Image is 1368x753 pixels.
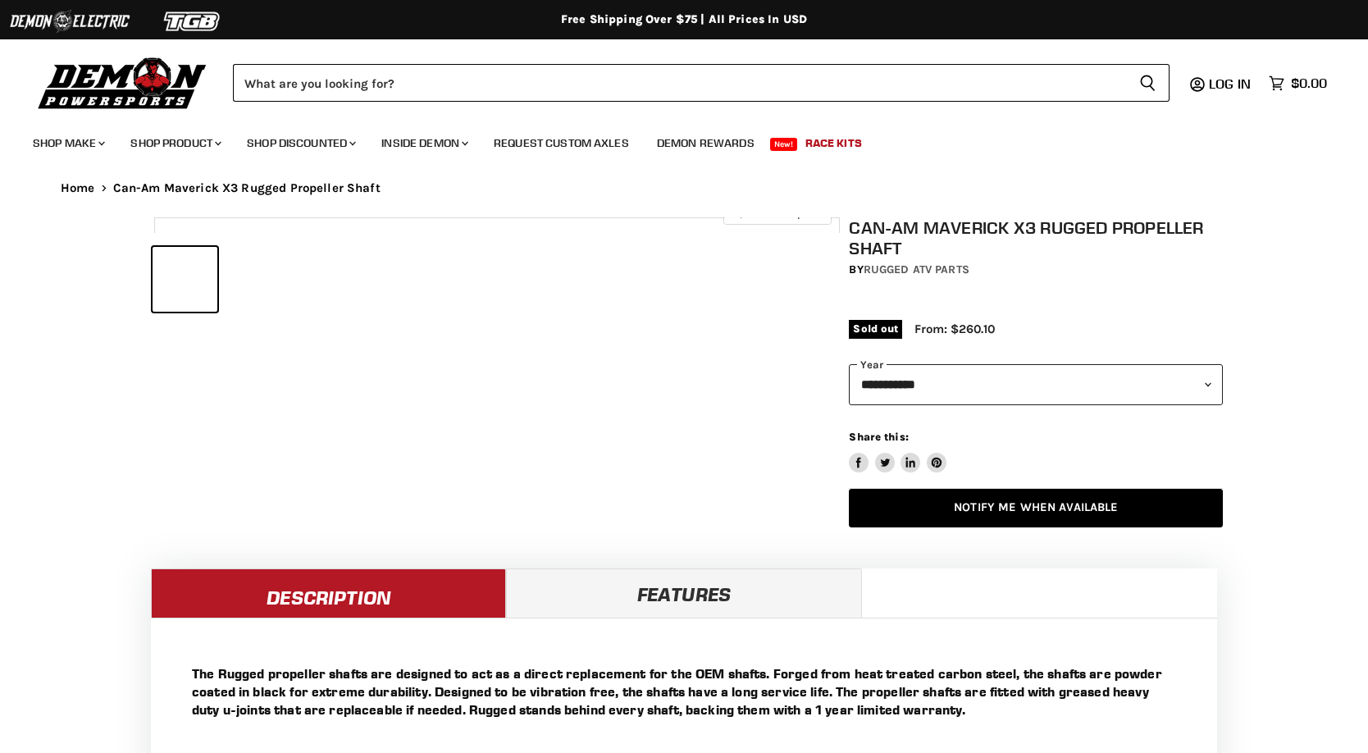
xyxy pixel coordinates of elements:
[849,430,946,473] aside: Share this:
[914,322,995,336] span: From: $260.10
[192,664,1176,719] p: The Rugged propeller shafts are designed to act as a direct replacement for the OEM shafts. Forge...
[113,181,381,195] span: Can-Am Maverick X3 Rugged Propeller Shaft
[21,120,1323,160] ul: Main menu
[131,6,254,37] img: TGB Logo 2
[849,217,1223,258] h1: Can-Am Maverick X3 Rugged Propeller Shaft
[153,247,217,312] button: IMAGE thumbnail
[849,364,1223,404] select: year
[1291,75,1327,91] span: $0.00
[33,53,212,112] img: Demon Powersports
[118,126,231,160] a: Shop Product
[28,12,1340,27] div: Free Shipping Over $75 | All Prices In USD
[849,320,902,338] span: Sold out
[864,262,969,276] a: Rugged ATV Parts
[8,6,131,37] img: Demon Electric Logo 2
[849,261,1223,279] div: by
[849,489,1223,527] a: Notify Me When Available
[793,126,874,160] a: Race Kits
[1202,76,1261,91] a: Log in
[849,431,908,443] span: Share this:
[1209,75,1251,92] span: Log in
[732,207,823,219] span: Click to expand
[61,181,95,195] a: Home
[481,126,641,160] a: Request Custom Axles
[645,126,767,160] a: Demon Rewards
[151,568,506,618] a: Description
[233,64,1126,102] input: Search
[1126,64,1170,102] button: Search
[21,126,115,160] a: Shop Make
[235,126,366,160] a: Shop Discounted
[233,64,1170,102] form: Product
[1261,71,1335,95] a: $0.00
[506,568,861,618] a: Features
[770,138,798,151] span: New!
[28,181,1340,195] nav: Breadcrumbs
[369,126,478,160] a: Inside Demon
